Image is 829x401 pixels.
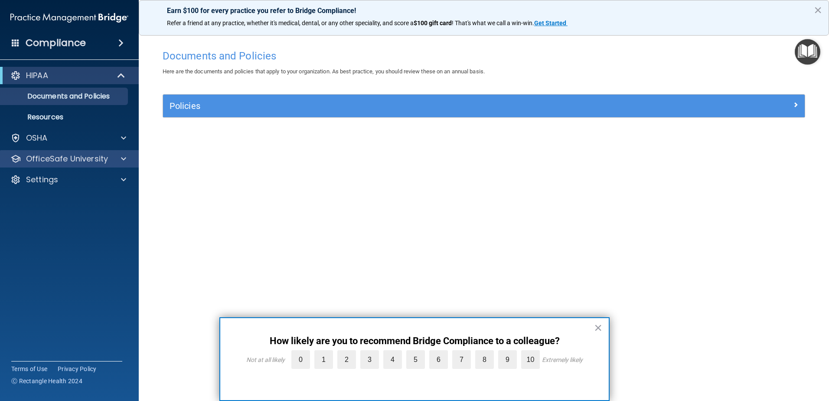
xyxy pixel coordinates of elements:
img: PMB logo [10,9,128,26]
label: 8 [475,350,494,369]
span: Ⓒ Rectangle Health 2024 [11,377,82,385]
strong: $100 gift card [414,20,452,26]
div: Not at all likely [246,356,285,363]
label: 3 [360,350,379,369]
h4: Documents and Policies [163,50,805,62]
button: Close [814,3,822,17]
label: 5 [406,350,425,369]
label: 2 [337,350,356,369]
p: Documents and Policies [6,92,124,101]
span: ! That's what we call a win-win. [452,20,534,26]
span: Here are the documents and policies that apply to your organization. As best practice, you should... [163,68,485,75]
span: Refer a friend at any practice, whether it's medical, dental, or any other speciality, and score a [167,20,414,26]
p: HIPAA [26,70,48,81]
div: Extremely likely [542,356,583,363]
button: Close [594,321,602,335]
label: 4 [383,350,402,369]
h4: Compliance [26,37,86,49]
p: Settings [26,174,58,185]
label: 1 [314,350,333,369]
p: How likely are you to recommend Bridge Compliance to a colleague? [238,335,591,347]
label: 10 [521,350,540,369]
p: Resources [6,113,124,122]
label: 7 [452,350,471,369]
p: OSHA [26,133,48,143]
label: 6 [429,350,448,369]
p: OfficeSafe University [26,154,108,164]
label: 0 [291,350,310,369]
a: Terms of Use [11,365,47,373]
p: Earn $100 for every practice you refer to Bridge Compliance! [167,7,801,15]
h5: Policies [170,101,638,111]
label: 9 [498,350,517,369]
a: Privacy Policy [58,365,97,373]
button: Open Resource Center [795,39,820,65]
strong: Get Started [534,20,566,26]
